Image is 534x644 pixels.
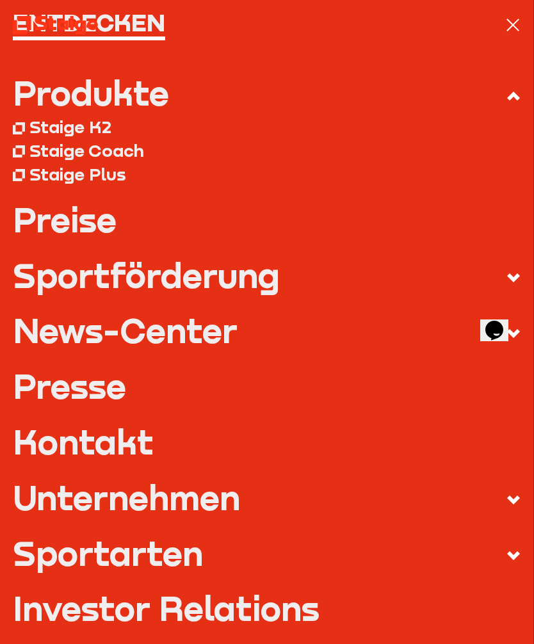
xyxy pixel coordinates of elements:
div: Unternehmen [13,481,240,514]
div: News-Center [13,314,238,347]
a: Staige Coach [13,139,522,163]
iframe: chat widget [480,303,521,341]
div: Sportförderung [13,259,280,292]
a: Staige Plus [13,163,522,186]
div: Sportarten [13,536,203,570]
div: Produkte [13,76,169,109]
div: Staige K2 [29,117,111,138]
div: Staige Plus [29,164,126,185]
a: Investor Relations [13,592,522,625]
div: Staige Coach [29,140,144,161]
a: Staige K2 [13,115,522,139]
a: Preise [13,203,522,236]
a: Presse [13,369,522,403]
a: Kontakt [13,425,522,458]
